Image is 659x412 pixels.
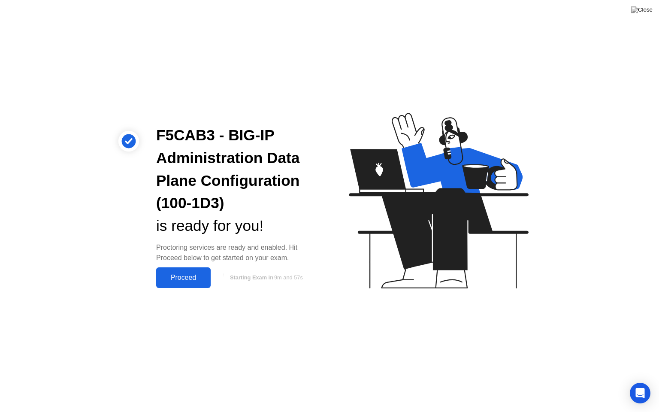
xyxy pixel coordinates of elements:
button: Starting Exam in9m and 57s [215,270,316,286]
div: is ready for you! [156,215,316,237]
span: 9m and 57s [274,274,303,281]
div: Open Intercom Messenger [630,383,650,403]
button: Proceed [156,267,211,288]
img: Close [631,6,653,13]
div: Proctoring services are ready and enabled. Hit Proceed below to get started on your exam. [156,242,316,263]
div: Proceed [159,274,208,282]
div: F5CAB3 - BIG-IP Administration Data Plane Configuration (100-1D3) [156,124,316,215]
